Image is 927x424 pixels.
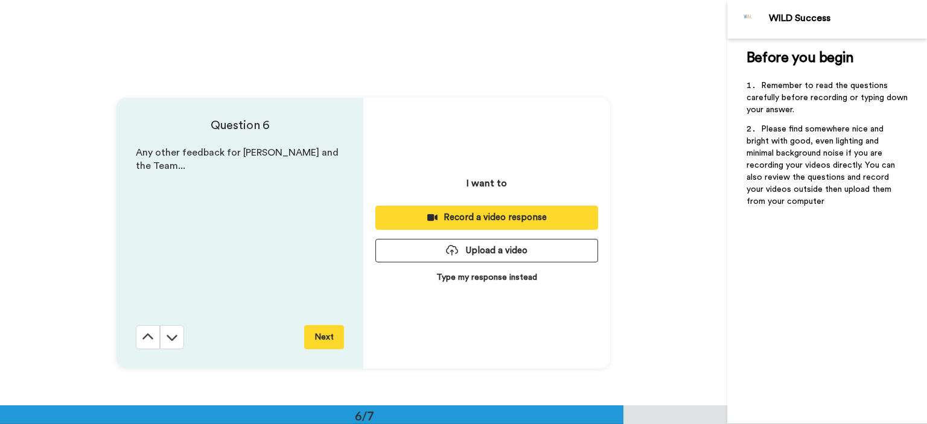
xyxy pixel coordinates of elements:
button: Next [304,325,344,349]
span: Any other feedback for [PERSON_NAME] and the Team... [136,148,341,171]
span: Before you begin [747,51,853,65]
div: 6/7 [336,407,393,424]
button: Upload a video [375,239,598,262]
h4: Question 6 [136,117,344,134]
span: Please find somewhere nice and bright with good, even lighting and minimal background noise if yo... [747,125,897,206]
span: Remember to read the questions carefully before recording or typing down your answer. [747,81,910,114]
p: Type my response instead [436,271,537,283]
img: Profile Image [734,5,763,34]
p: I want to [467,176,507,191]
div: WILD Success [769,13,926,24]
div: Record a video response [385,211,588,224]
button: Record a video response [375,206,598,229]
